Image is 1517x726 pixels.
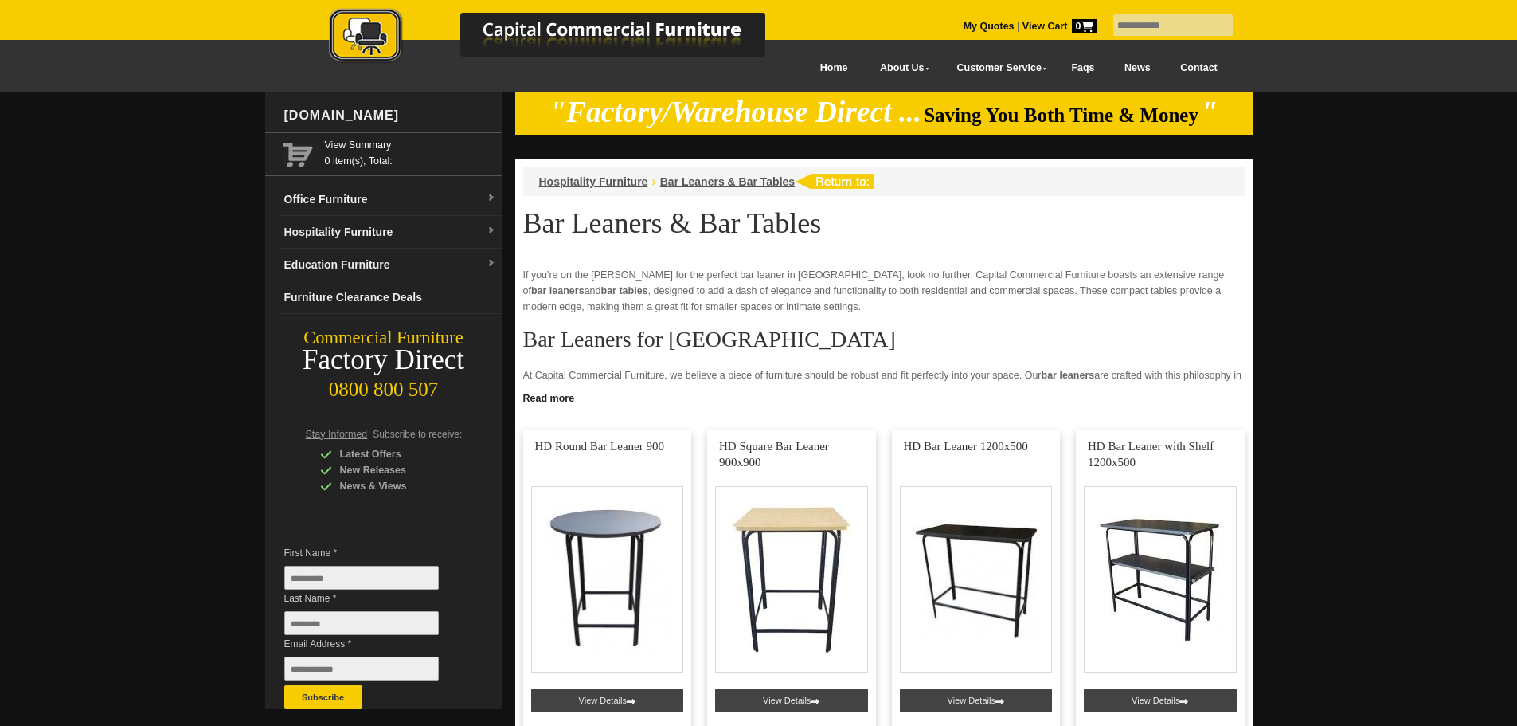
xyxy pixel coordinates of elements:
a: Customer Service [939,50,1056,86]
div: Latest Offers [320,446,471,462]
a: Click to read more [515,387,1253,406]
button: Subscribe [284,685,362,709]
img: Capital Commercial Furniture Logo [285,8,843,66]
img: dropdown [487,226,496,236]
em: " [1201,96,1218,128]
strong: bar leaners [1042,370,1095,381]
a: My Quotes [964,21,1015,32]
input: Email Address * [284,657,439,681]
div: New Releases [320,462,471,478]
div: Factory Direct [265,349,502,371]
input: Last Name * [284,611,439,635]
span: 0 item(s), Total: [325,137,496,167]
a: Hospitality Furnituredropdown [278,216,502,249]
a: Contact [1165,50,1232,86]
span: Subscribe to receive: [373,429,462,440]
span: Stay Informed [306,429,368,440]
span: First Name * [284,545,463,561]
span: 0 [1072,19,1097,33]
a: Bar Leaners & Bar Tables [660,175,795,188]
div: 0800 800 507 [265,371,502,401]
span: Email Address * [284,636,463,652]
a: Faqs [1057,50,1110,86]
h1: Bar Leaners & Bar Tables [523,208,1245,238]
span: Last Name * [284,591,463,606]
li: › [651,174,655,190]
a: Furniture Clearance Deals [278,281,502,314]
a: View Summary [325,137,496,153]
div: News & Views [320,478,471,494]
div: [DOMAIN_NAME] [278,92,502,139]
div: Commercial Furniture [265,327,502,349]
a: Office Furnituredropdown [278,183,502,216]
a: About Us [862,50,939,86]
strong: bar leaners [531,285,585,296]
img: return to [795,174,874,189]
img: dropdown [487,259,496,269]
em: "Factory/Warehouse Direct ... [549,96,921,128]
a: News [1109,50,1165,86]
img: dropdown [487,194,496,203]
a: Hospitality Furniture [539,175,648,188]
a: View Cart0 [1019,21,1097,32]
input: First Name * [284,566,439,590]
strong: View Cart [1022,21,1097,32]
a: Education Furnituredropdown [278,249,502,281]
strong: bar tables [601,285,648,296]
a: Capital Commercial Furniture Logo [285,8,843,71]
span: Saving You Both Time & Money [924,104,1198,126]
p: If you're on the [PERSON_NAME] for the perfect bar leaner in [GEOGRAPHIC_DATA], look no further. ... [523,267,1245,315]
p: At Capital Commercial Furniture, we believe a piece of furniture should be robust and fit perfect... [523,367,1245,431]
h2: Bar Leaners for [GEOGRAPHIC_DATA] [523,328,1245,351]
